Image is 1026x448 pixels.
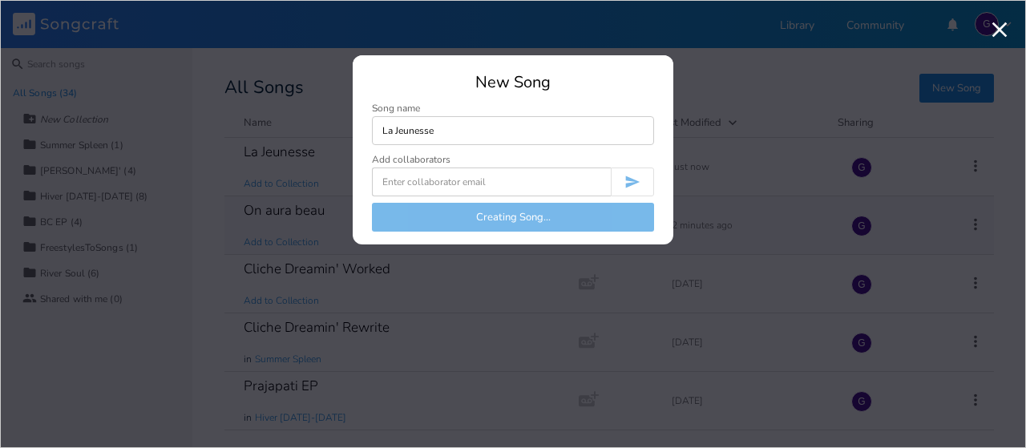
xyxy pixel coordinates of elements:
[372,103,654,113] div: Song name
[372,116,654,145] input: Enter song name
[372,155,450,164] div: Add collaborators
[372,167,611,196] input: Enter collaborator email
[372,203,654,232] button: Creating Song...
[372,75,654,91] div: New Song
[611,167,654,196] button: Invite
